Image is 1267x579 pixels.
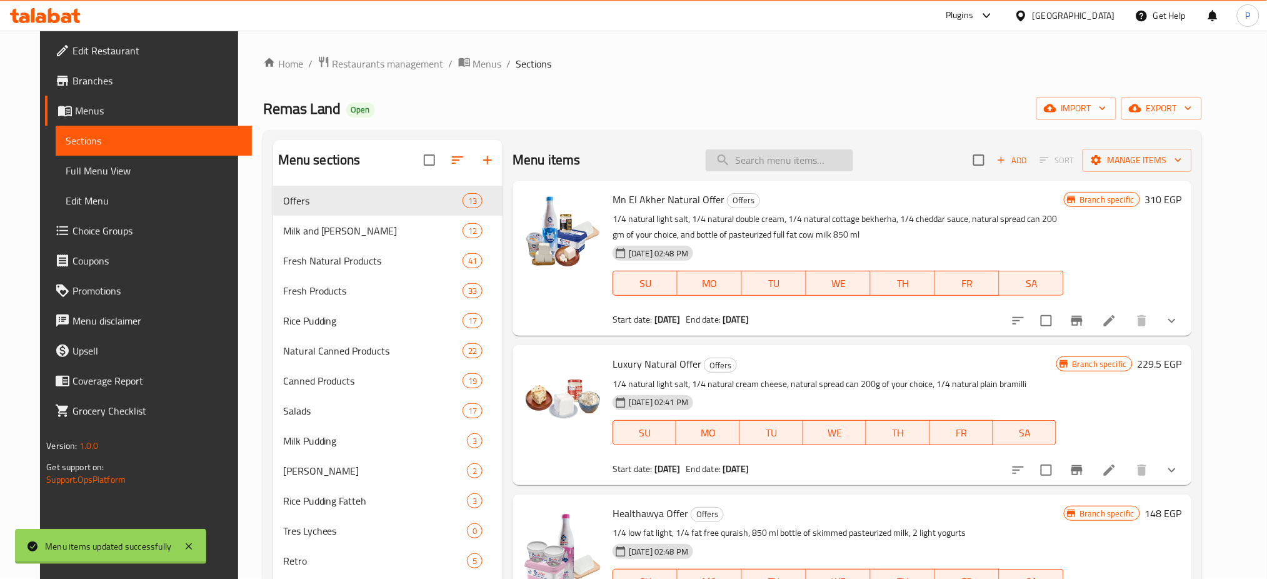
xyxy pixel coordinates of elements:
h6: 148 EGP [1145,505,1182,522]
div: Tres Lychees0 [273,516,503,546]
div: Offers [704,358,737,373]
div: Natural Canned Products [283,343,463,358]
span: Coverage Report [73,373,242,388]
span: 33 [463,285,482,297]
span: Offers [283,193,463,208]
span: 41 [463,255,482,267]
span: Menus [473,56,502,71]
span: TH [871,424,924,442]
span: Tres Lychees [283,523,467,538]
span: Rice Pudding [283,313,463,328]
span: Fresh Products [283,283,463,298]
div: items [467,463,483,478]
button: sort-choices [1003,455,1033,485]
span: Edit Restaurant [73,43,242,58]
span: Offers [691,507,723,521]
a: Choice Groups [45,216,252,246]
span: 22 [463,345,482,357]
b: [DATE] [654,311,681,328]
button: show more [1157,306,1187,336]
span: 1.0.0 [79,438,99,454]
button: FR [935,271,999,296]
span: Branches [73,73,242,88]
span: Retro [283,553,467,568]
span: Full Menu View [66,163,242,178]
a: Edit menu item [1102,463,1117,478]
span: Branch specific [1067,358,1131,370]
button: Add section [473,145,503,175]
span: SU [618,424,671,442]
span: import [1046,101,1106,116]
svg: Show Choices [1164,463,1179,478]
span: WE [811,274,866,293]
span: Edit Menu [66,193,242,208]
div: Plugins [946,8,973,23]
span: MO [683,274,737,293]
div: items [467,433,483,448]
span: Branch specific [1074,194,1139,206]
span: Coupons [73,253,242,268]
span: 17 [463,315,482,327]
div: [GEOGRAPHIC_DATA] [1033,9,1115,23]
span: 2 [468,465,482,477]
button: delete [1127,306,1157,336]
span: Offers [704,358,736,373]
div: items [467,493,483,508]
div: Salads [283,403,463,418]
span: Start date: [613,311,653,328]
span: Select to update [1033,457,1059,483]
button: FR [930,420,993,445]
svg: Show Choices [1164,313,1179,328]
a: Coupons [45,246,252,276]
span: Promotions [73,283,242,298]
li: / [507,56,511,71]
button: Branch-specific-item [1062,306,1092,336]
span: Version: [46,438,77,454]
span: Milk Pudding [283,433,467,448]
div: Open [346,103,375,118]
button: TH [866,420,929,445]
span: End date: [686,461,721,477]
button: delete [1127,455,1157,485]
a: Edit Restaurant [45,36,252,66]
span: P [1246,9,1251,23]
button: MO [678,271,742,296]
div: items [467,523,483,538]
span: SA [998,424,1051,442]
div: Retro5 [273,546,503,576]
span: FR [940,274,994,293]
div: items [463,193,483,208]
span: Select all sections [416,147,443,173]
b: [DATE] [723,461,749,477]
div: Rice Pudding Fatteh3 [273,486,503,516]
div: Salads17 [273,396,503,426]
a: Full Menu View [56,156,252,186]
div: Rice Pudding Fatteh [283,493,467,508]
span: Grocery Checklist [73,403,242,418]
div: items [463,373,483,388]
a: Support.OpsPlatform [46,471,126,488]
div: Offers [727,193,760,208]
button: show more [1157,455,1187,485]
div: items [463,313,483,328]
span: Manage items [1093,153,1182,168]
span: 13 [463,195,482,207]
span: Select section first [1032,151,1083,170]
span: TH [876,274,930,293]
span: SU [618,274,673,293]
span: Select section [966,147,992,173]
span: Start date: [613,461,653,477]
div: items [463,403,483,418]
button: MO [676,420,739,445]
a: Sections [56,126,252,156]
span: Menu disclaimer [73,313,242,328]
a: Upsell [45,336,252,366]
button: TU [742,271,806,296]
div: Menu items updated successfully [45,540,171,553]
button: sort-choices [1003,306,1033,336]
span: [DATE] 02:41 PM [624,396,693,408]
